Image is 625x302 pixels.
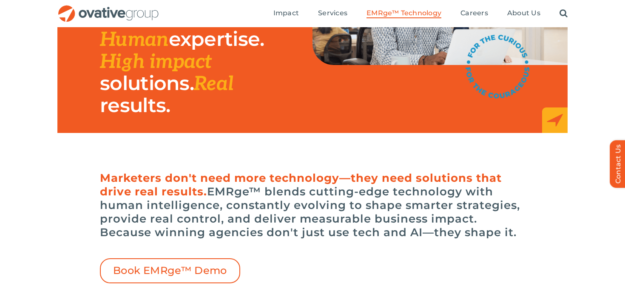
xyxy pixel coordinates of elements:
[100,50,212,74] span: High impact
[57,4,159,12] a: OG_Full_horizontal_RGB
[100,258,240,283] a: Book EMRge™ Demo
[194,72,233,96] span: Real
[100,28,169,52] span: Human
[507,9,540,18] a: About Us
[273,9,299,17] span: Impact
[560,9,568,18] a: Search
[100,93,170,117] span: results.
[318,9,347,18] a: Services
[100,171,502,198] span: Marketers don't need more technology—they need solutions that drive real results.
[100,71,194,95] span: solutions.
[100,171,525,239] h6: EMRge™ blends cutting-edge technology with human intelligence, constantly evolving to shape smart...
[542,107,568,133] img: EMRge_HomePage_Elements_Arrow Box
[366,9,441,18] a: EMRge™ Technology
[169,27,264,51] span: expertise.
[460,9,488,18] a: Careers
[113,265,227,277] span: Book EMRge™ Demo
[318,9,347,17] span: Services
[460,9,488,17] span: Careers
[366,9,441,17] span: EMRge™ Technology
[507,9,540,17] span: About Us
[273,9,299,18] a: Impact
